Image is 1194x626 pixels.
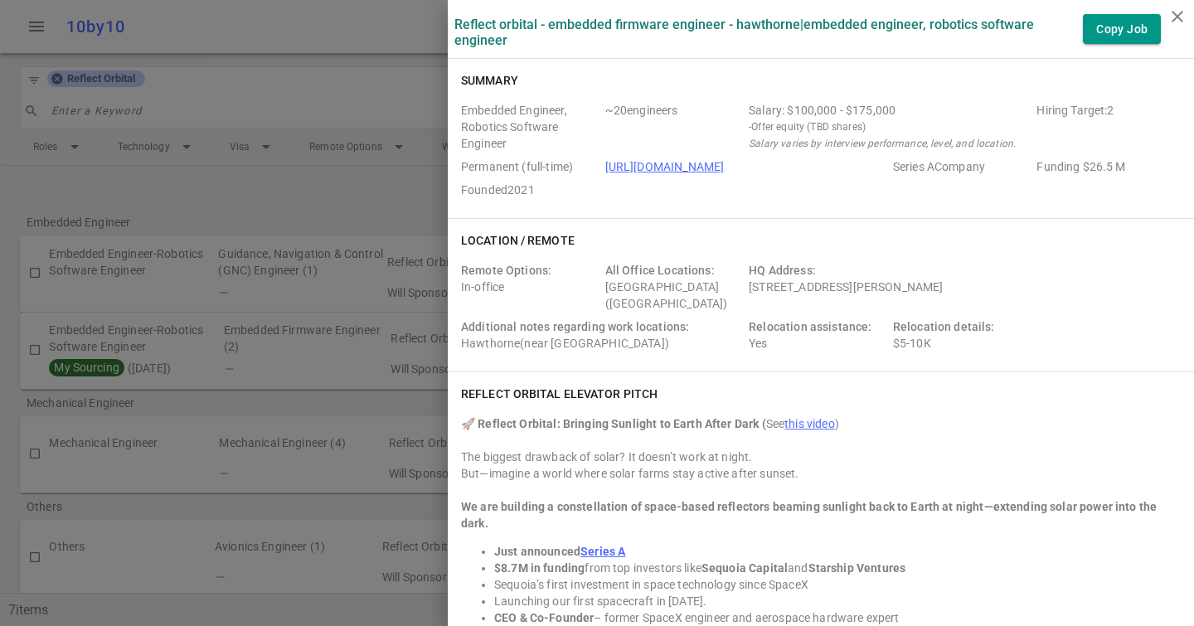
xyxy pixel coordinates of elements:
[749,138,1016,149] i: Salary varies by interview performance, level, and location.
[461,465,1181,482] div: But—imagine a world where solar farms stay active after sunset.
[1083,14,1161,45] button: Copy Job
[605,262,743,312] div: [GEOGRAPHIC_DATA] ([GEOGRAPHIC_DATA])
[461,417,766,430] strong: 🚀 Reflect Orbital: Bringing Sunlight to Earth After Dark (
[1036,102,1174,152] span: Hiring Target
[454,17,1083,48] label: Reflect Orbital - Embedded Firmware Engineer - Hawthorne | Embedded Engineer, Robotics Software E...
[494,576,1181,593] li: Sequoia’s first investment in space technology since SpaceX
[494,560,1181,576] li: from top investors like and
[1036,158,1174,175] span: Employer Founding
[461,264,551,277] span: Remote Options:
[701,561,788,575] strong: Sequoia Capital
[749,119,1030,135] small: - Offer equity (TBD shares)
[749,262,1030,312] div: [STREET_ADDRESS][PERSON_NAME]
[808,561,906,575] strong: Starship Ventures
[461,449,1181,465] div: The biggest drawback of solar? It doesn’t work at night.
[749,318,886,352] div: Yes
[605,264,715,277] span: All Office Locations:
[461,262,599,312] div: In-office
[749,102,1030,119] div: Salary Range
[605,158,886,175] span: Company URL
[461,318,742,352] div: Hawthorne(near [GEOGRAPHIC_DATA])
[461,386,658,402] h6: Reflect Orbital elevator pitch
[461,158,599,175] span: Job Type
[461,182,599,198] span: Employer Founded
[580,545,625,558] a: Series A
[461,500,1157,530] strong: We are building a constellation of space-based reflectors beaming sunlight back to Earth at night...
[461,320,689,333] span: Additional notes regarding work locations:
[494,609,1181,626] li: – former SpaceX engineer and aerospace hardware expert
[893,318,1031,352] div: $5-10K
[494,611,594,624] strong: CEO & Co-Founder
[461,415,1181,432] div: See )
[461,102,599,152] span: Roles
[893,158,1031,175] span: Employer Stage e.g. Series A
[893,320,995,333] span: Relocation details:
[461,72,518,89] h6: Summary
[494,593,1181,609] li: Launching our first spacecraft in [DATE].
[605,102,743,152] span: Team Count
[784,417,835,430] a: this video
[749,320,871,333] span: Relocation assistance:
[494,561,585,575] strong: $8.7M in funding
[494,545,580,558] strong: Just announced
[749,264,816,277] span: HQ Address:
[1167,7,1187,27] i: close
[605,160,725,173] a: [URL][DOMAIN_NAME]
[461,232,575,249] h6: Location / Remote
